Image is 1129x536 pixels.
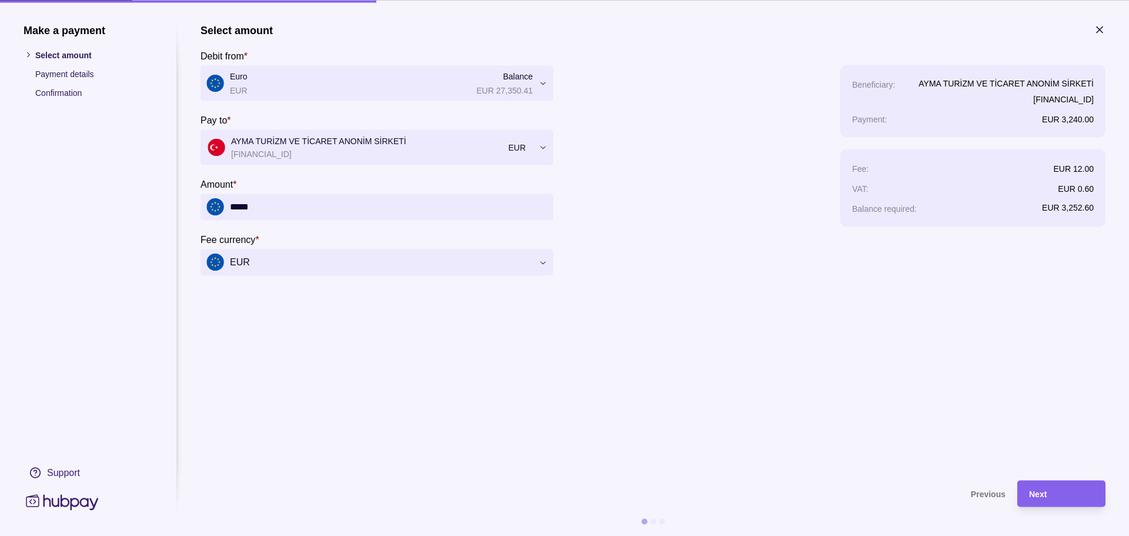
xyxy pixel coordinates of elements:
p: [FINANCIAL_ID] [918,92,1094,105]
h1: Make a payment [24,24,153,36]
p: EUR 12.00 [1054,164,1094,173]
p: VAT : [852,184,869,193]
label: Pay to [201,112,231,126]
p: Payment details [35,67,153,80]
button: Previous [201,480,1006,507]
p: Pay to [201,115,227,125]
img: tr [208,138,225,156]
p: Amount [201,179,233,189]
p: AYMA TURİZM VE TİCARET ANONİM SİRKETİ [231,134,502,147]
p: Payment : [852,114,887,124]
div: Support [47,466,80,479]
p: Confirmation [35,86,153,99]
p: Fee : [852,164,869,173]
span: Next [1029,490,1047,499]
p: Balance required : [852,204,917,213]
p: Fee currency [201,234,255,244]
button: Next [1017,480,1105,507]
span: Previous [971,490,1006,499]
p: Select amount [35,48,153,61]
p: EUR 0.60 [1058,184,1094,193]
p: Beneficiary : [852,79,895,89]
label: Debit from [201,48,248,62]
label: Fee currency [201,232,259,246]
p: AYMA TURİZM VE TİCARET ANONİM SİRKETİ [918,76,1094,89]
p: EUR 3,252.60 [1042,202,1094,212]
p: EUR 3,240.00 [1042,114,1094,124]
img: eu [206,198,224,216]
label: Amount [201,177,236,191]
input: amount [230,194,547,220]
h1: Select amount [201,24,273,36]
p: Debit from [201,51,244,61]
a: Support [24,460,153,485]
